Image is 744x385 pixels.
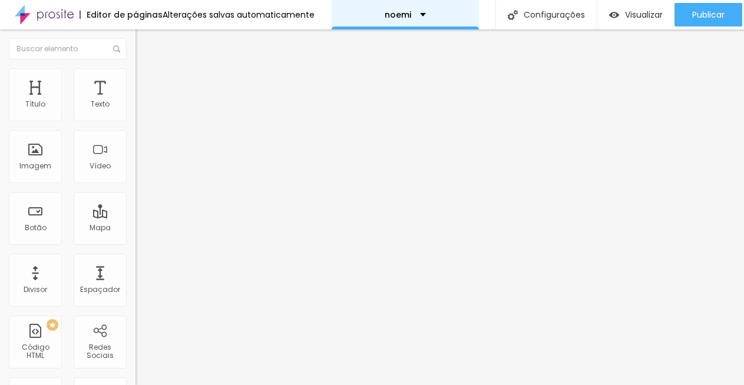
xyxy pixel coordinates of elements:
button: Visualizar [597,3,674,26]
font: Mapa [90,223,111,233]
font: Configurações [524,9,585,21]
font: Título [25,99,45,109]
font: Botão [25,223,47,233]
input: Buscar elemento [9,38,127,59]
font: Visualizar [625,9,663,21]
font: Imagem [19,161,51,171]
img: view-1.svg [609,10,619,20]
font: Redes Sociais [87,342,114,360]
font: Texto [91,99,110,109]
img: Ícone [508,10,518,20]
font: Código HTML [22,342,49,360]
img: Ícone [113,45,120,52]
font: Editor de páginas [87,9,163,21]
font: Publicar [692,9,725,21]
font: Espaçador [80,284,120,294]
font: Divisor [24,284,47,294]
font: Vídeo [90,161,111,171]
button: Publicar [674,3,742,26]
font: noemi [385,9,411,21]
font: Alterações salvas automaticamente [163,9,315,21]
